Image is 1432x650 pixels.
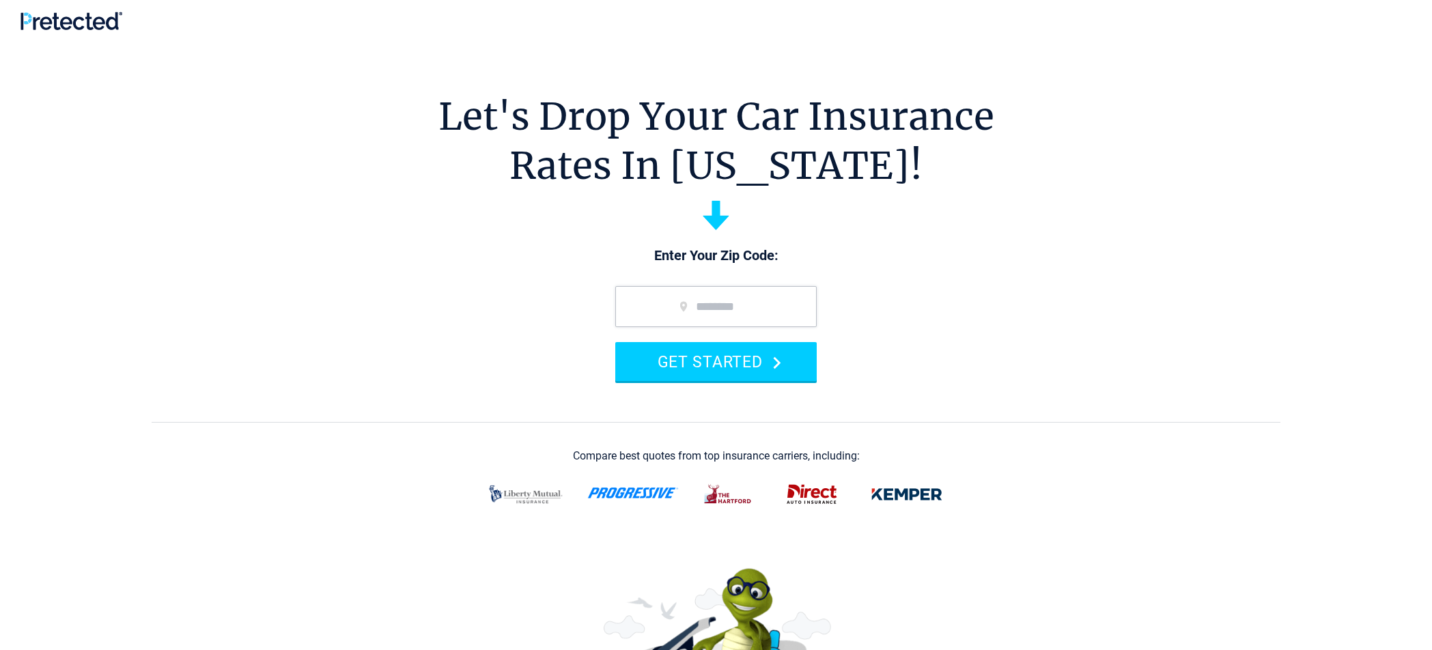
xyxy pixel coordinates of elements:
[573,450,860,462] div: Compare best quotes from top insurance carriers, including:
[438,92,994,190] h1: Let's Drop Your Car Insurance Rates In [US_STATE]!
[587,487,679,498] img: progressive
[778,477,845,512] img: direct
[615,286,817,327] input: zip code
[695,477,762,512] img: thehartford
[20,12,122,30] img: Pretected Logo
[481,477,571,512] img: liberty
[602,246,830,266] p: Enter Your Zip Code:
[615,342,817,381] button: GET STARTED
[862,477,952,512] img: kemper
